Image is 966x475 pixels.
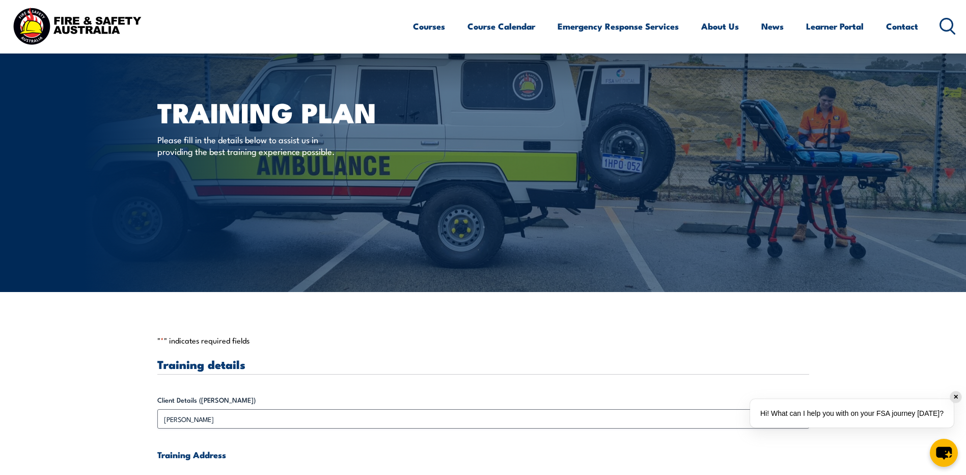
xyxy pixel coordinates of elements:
button: chat-button [930,439,958,467]
div: ✕ [950,391,961,403]
a: News [761,13,784,40]
p: Please fill in the details below to assist us in providing the best training experience possible. [157,134,343,157]
h4: Training Address [157,449,809,460]
a: Emergency Response Services [558,13,679,40]
a: Courses [413,13,445,40]
label: Client Details ([PERSON_NAME]) [157,395,809,405]
a: Learner Portal [806,13,864,40]
a: About Us [701,13,739,40]
div: Hi! What can I help you with on your FSA journey [DATE]? [750,399,954,428]
a: Course Calendar [467,13,535,40]
h3: Training details [157,358,809,370]
h1: Training plan [157,100,409,124]
a: Contact [886,13,918,40]
p: " " indicates required fields [157,335,809,346]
